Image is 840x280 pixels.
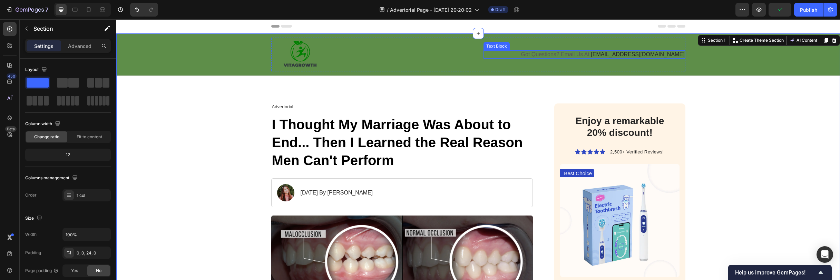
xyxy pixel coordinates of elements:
[77,134,102,140] span: Fit to content
[77,250,109,256] div: 0, 0, 24, 0
[25,214,43,223] div: Size
[623,18,667,24] p: Create Theme Section
[25,192,37,198] div: Order
[25,231,37,238] div: Width
[590,18,611,24] div: Section 1
[7,73,17,79] div: 450
[800,6,817,13] div: Publish
[672,17,702,25] button: AI Content
[34,42,53,50] p: Settings
[495,7,506,13] span: Draft
[448,151,476,158] p: Best Choice
[494,130,547,135] span: 2,500+ Verified Reviews!
[155,96,417,151] h1: I Thought My Marriage Was About to End... Then I Learned the Real Reason Men Can't Perform
[390,6,472,13] span: Advertorial Page - [DATE] 20:20:02
[184,170,257,177] p: [DATE] By [PERSON_NAME]
[817,246,833,263] div: Open Intercom Messenger
[45,6,48,14] p: 7
[449,95,558,120] h2: Enjoy a remarkable 20% discount!
[3,3,51,17] button: 7
[405,32,473,38] span: Got Questions? Email Us At
[794,3,823,17] button: Publish
[25,250,41,256] div: Padding
[25,119,62,129] div: Column width
[71,268,78,274] span: Yes
[68,42,91,50] p: Advanced
[33,24,90,33] p: Section
[25,173,79,183] div: Columns management
[77,192,109,199] div: 1 col
[444,145,563,258] img: gempages_586132142950449867-059ccdcd-578b-442a-8040-6672a72a7ff6.webp
[63,228,110,241] input: Auto
[369,24,392,30] div: Text Block
[96,268,101,274] span: No
[34,134,59,140] span: Change ratio
[130,3,158,17] div: Undo/Redo
[155,21,213,49] img: gempages_586132142950449867-d14872a0-4b10-40cf-a00d-d1c681ade22f.png
[25,268,59,274] div: Page padding
[156,85,416,91] p: Advertorial
[161,165,178,182] img: gempages_586132142950449867-fdf4a32e-5fe3-4dbd-a52e-8aa05b7ba09e.webp
[475,32,568,38] span: [EMAIL_ADDRESS][DOMAIN_NAME]
[27,150,109,160] div: 12
[116,19,840,280] iframe: Design area
[25,65,48,74] div: Layout
[735,269,817,276] span: Help us improve GemPages!
[387,6,389,13] span: /
[735,268,825,277] button: Show survey - Help us improve GemPages!
[5,126,17,132] div: Beta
